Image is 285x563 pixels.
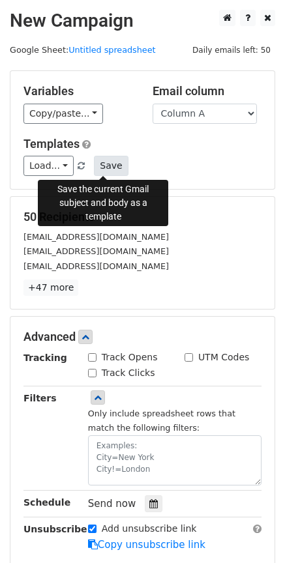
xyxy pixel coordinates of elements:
[102,522,197,536] label: Add unsubscribe link
[198,351,249,364] label: UTM Codes
[188,43,275,57] span: Daily emails left: 50
[88,539,205,551] a: Copy unsubscribe link
[153,84,262,98] h5: Email column
[23,353,67,363] strong: Tracking
[23,497,70,508] strong: Schedule
[102,366,155,380] label: Track Clicks
[88,409,235,433] small: Only include spreadsheet rows that match the following filters:
[23,280,78,296] a: +47 more
[23,137,80,151] a: Templates
[23,393,57,403] strong: Filters
[94,156,128,176] button: Save
[10,10,275,32] h2: New Campaign
[38,180,168,226] div: Save the current Gmail subject and body as a template
[23,524,87,534] strong: Unsubscribe
[220,500,285,563] iframe: Chat Widget
[23,210,262,224] h5: 50 Recipients
[23,84,133,98] h5: Variables
[23,330,262,344] h5: Advanced
[188,45,275,55] a: Daily emails left: 50
[23,246,169,256] small: [EMAIL_ADDRESS][DOMAIN_NAME]
[68,45,155,55] a: Untitled spreadsheet
[23,232,169,242] small: [EMAIL_ADDRESS][DOMAIN_NAME]
[88,498,136,510] span: Send now
[23,104,103,124] a: Copy/paste...
[10,45,156,55] small: Google Sheet:
[23,156,74,176] a: Load...
[23,261,169,271] small: [EMAIL_ADDRESS][DOMAIN_NAME]
[102,351,158,364] label: Track Opens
